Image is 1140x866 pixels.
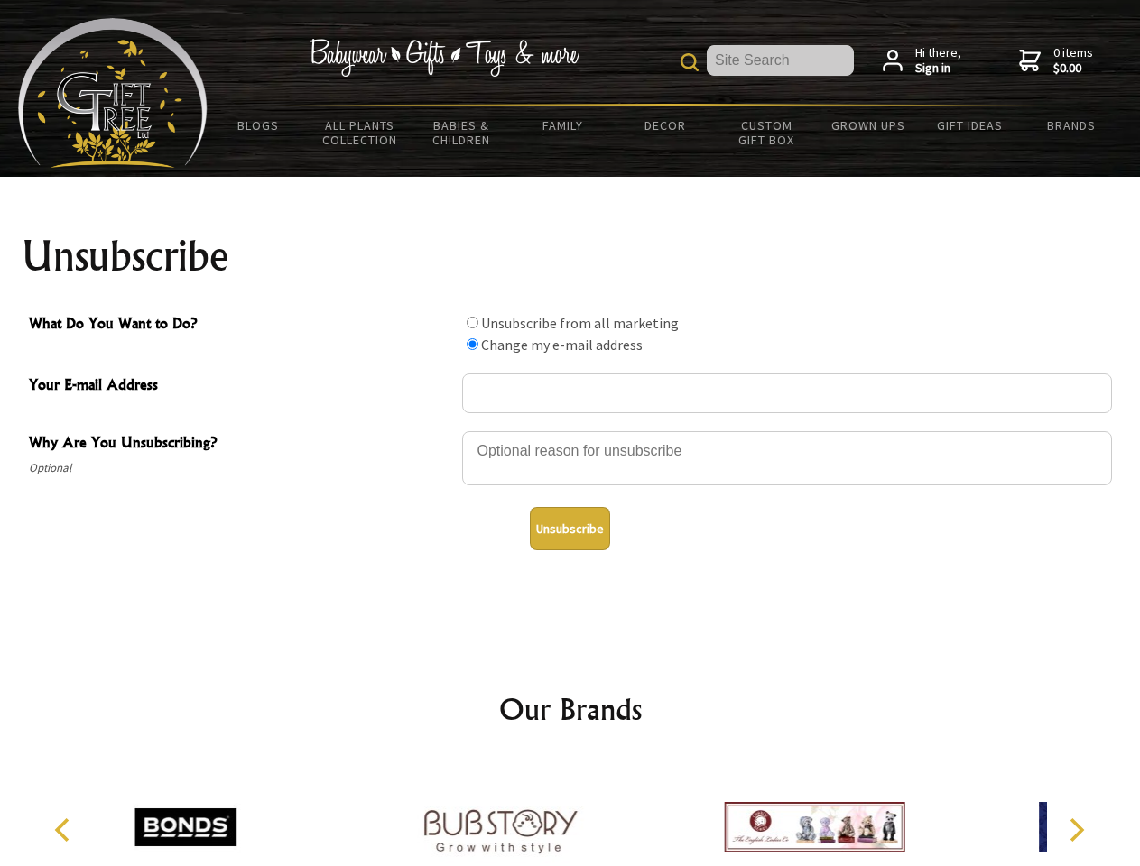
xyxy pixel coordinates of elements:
[530,507,610,550] button: Unsubscribe
[915,60,961,77] strong: Sign in
[681,53,699,71] img: product search
[915,45,961,77] span: Hi there,
[614,106,716,144] a: Decor
[29,373,453,400] span: Your E-mail Address
[1019,45,1093,77] a: 0 items$0.00
[462,431,1112,485] textarea: Why Are You Unsubscribing?
[29,457,453,479] span: Optional
[1053,44,1093,77] span: 0 items
[310,106,412,159] a: All Plants Collection
[817,106,919,144] a: Grown Ups
[29,431,453,457] span: Why Are You Unsubscribing?
[513,106,615,144] a: Family
[29,312,453,338] span: What Do You Want to Do?
[1021,106,1123,144] a: Brands
[18,18,208,168] img: Babyware - Gifts - Toys and more...
[208,106,310,144] a: BLOGS
[716,106,818,159] a: Custom Gift Box
[467,317,478,328] input: What Do You Want to Do?
[462,373,1112,413] input: Your E-mail Address
[411,106,513,159] a: Babies & Children
[919,106,1021,144] a: Gift Ideas
[1056,810,1096,850] button: Next
[707,45,854,76] input: Site Search
[1053,60,1093,77] strong: $0.00
[883,45,961,77] a: Hi there,Sign in
[467,338,478,350] input: What Do You Want to Do?
[481,336,643,354] label: Change my e-mail address
[481,314,679,332] label: Unsubscribe from all marketing
[22,235,1119,278] h1: Unsubscribe
[36,687,1105,731] h2: Our Brands
[309,39,579,77] img: Babywear - Gifts - Toys & more
[45,810,85,850] button: Previous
